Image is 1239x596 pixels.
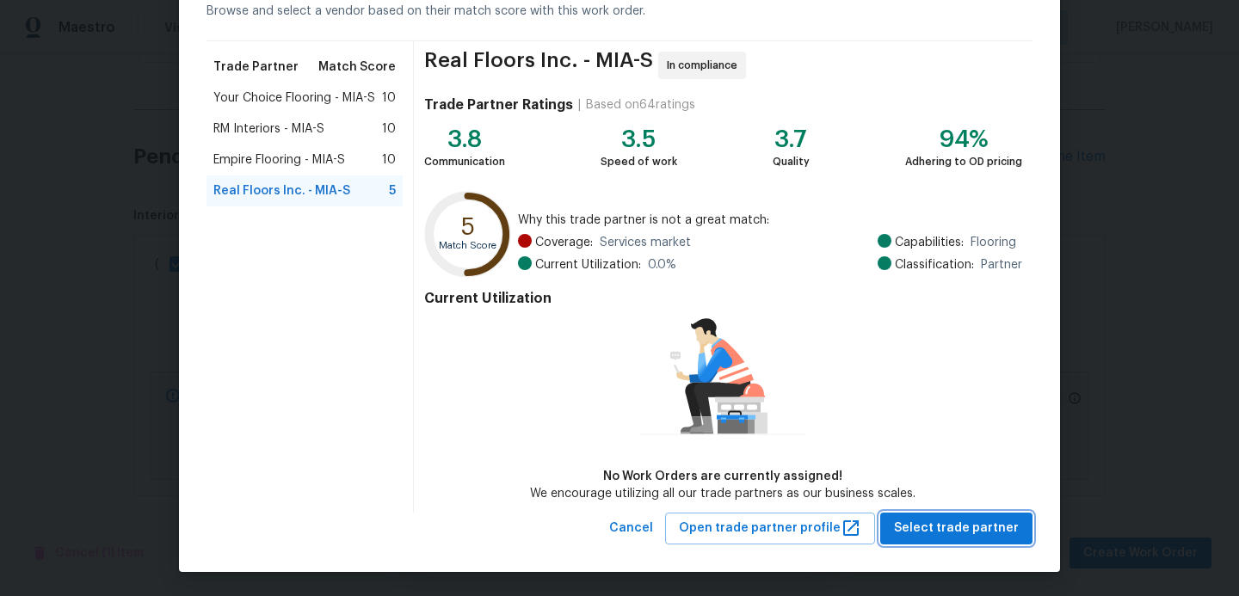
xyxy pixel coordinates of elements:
[382,120,396,138] span: 10
[535,256,641,273] span: Current Utilization:
[773,131,810,148] div: 3.7
[530,485,915,502] div: We encourage utilizing all our trade partners as our business scales.
[981,256,1022,273] span: Partner
[382,151,396,169] span: 10
[648,256,676,273] span: 0.0 %
[586,96,695,114] div: Based on 64 ratings
[213,89,375,107] span: Your Choice Flooring - MIA-S
[880,513,1032,544] button: Select trade partner
[424,131,505,148] div: 3.8
[601,153,677,170] div: Speed of work
[600,234,691,251] span: Services market
[530,468,915,485] div: No Work Orders are currently assigned!
[461,215,475,239] text: 5
[439,241,496,250] text: Match Score
[895,256,974,273] span: Classification:
[971,234,1016,251] span: Flooring
[389,182,396,200] span: 5
[518,212,1022,229] span: Why this trade partner is not a great match:
[665,513,875,544] button: Open trade partner profile
[573,96,586,114] div: |
[895,234,964,251] span: Capabilities:
[382,89,396,107] span: 10
[213,58,299,76] span: Trade Partner
[213,182,350,200] span: Real Floors Inc. - MIA-S
[213,151,345,169] span: Empire Flooring - MIA-S
[609,518,653,539] span: Cancel
[602,513,660,544] button: Cancel
[667,57,744,74] span: In compliance
[424,290,1022,307] h4: Current Utilization
[601,131,677,148] div: 3.5
[424,153,505,170] div: Communication
[424,52,653,79] span: Real Floors Inc. - MIA-S
[894,518,1019,539] span: Select trade partner
[424,96,573,114] h4: Trade Partner Ratings
[213,120,324,138] span: RM Interiors - MIA-S
[905,131,1022,148] div: 94%
[535,234,593,251] span: Coverage:
[318,58,396,76] span: Match Score
[905,153,1022,170] div: Adhering to OD pricing
[773,153,810,170] div: Quality
[679,518,861,539] span: Open trade partner profile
